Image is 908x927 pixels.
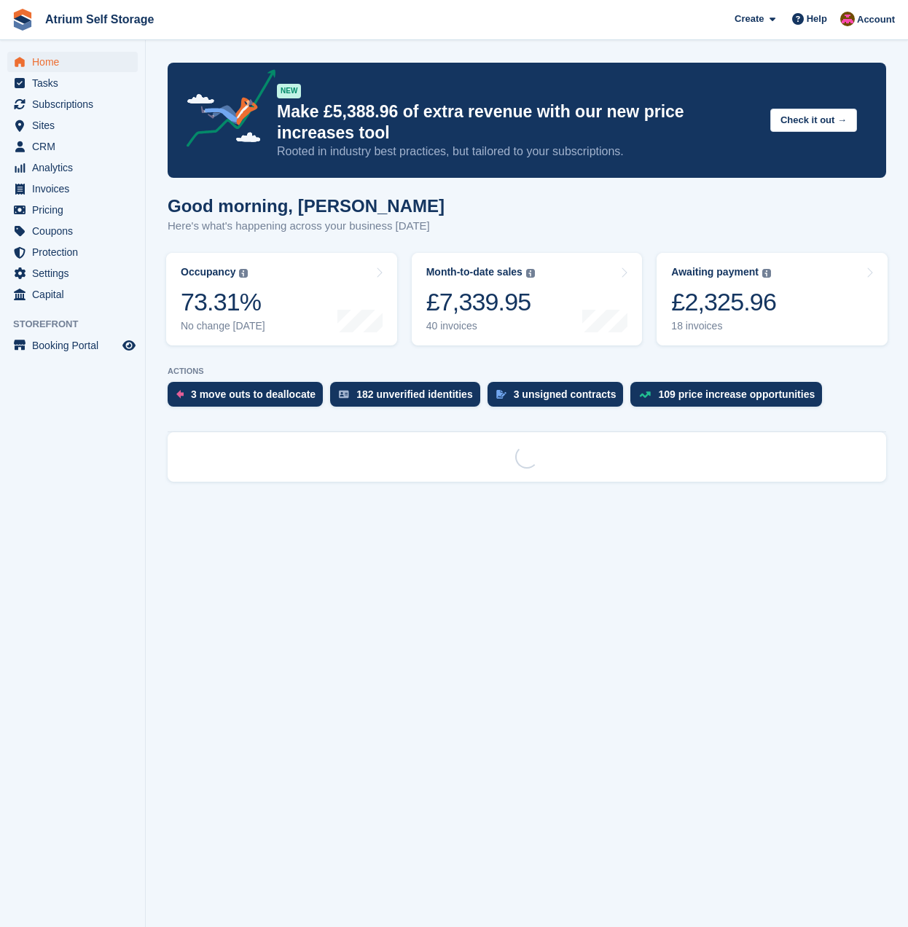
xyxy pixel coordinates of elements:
[657,253,888,345] a: Awaiting payment £2,325.96 18 invoices
[191,388,316,400] div: 3 move outs to deallocate
[514,388,617,400] div: 3 unsigned contracts
[330,382,488,414] a: 182 unverified identities
[7,52,138,72] a: menu
[735,12,764,26] span: Create
[7,284,138,305] a: menu
[857,12,895,27] span: Account
[168,382,330,414] a: 3 move outs to deallocate
[168,196,445,216] h1: Good morning, [PERSON_NAME]
[32,263,120,283] span: Settings
[488,382,631,414] a: 3 unsigned contracts
[32,157,120,178] span: Analytics
[166,253,397,345] a: Occupancy 73.31% No change [DATE]
[277,144,759,160] p: Rooted in industry best practices, but tailored to your subscriptions.
[496,390,506,399] img: contract_signature_icon-13c848040528278c33f63329250d36e43548de30e8caae1d1a13099fd9432cc5.svg
[12,9,34,31] img: stora-icon-8386f47178a22dfd0bd8f6a31ec36ba5ce8667c1dd55bd0f319d3a0aa187defe.svg
[181,266,235,278] div: Occupancy
[7,94,138,114] a: menu
[7,136,138,157] a: menu
[630,382,829,414] a: 109 price increase opportunities
[32,179,120,199] span: Invoices
[181,320,265,332] div: No change [DATE]
[7,73,138,93] a: menu
[7,263,138,283] a: menu
[770,109,857,133] button: Check it out →
[181,287,265,317] div: 73.31%
[356,388,473,400] div: 182 unverified identities
[120,337,138,354] a: Preview store
[639,391,651,398] img: price_increase_opportunities-93ffe204e8149a01c8c9dc8f82e8f89637d9d84a8eef4429ea346261dce0b2c0.svg
[168,367,886,376] p: ACTIONS
[32,94,120,114] span: Subscriptions
[339,390,349,399] img: verify_identity-adf6edd0f0f0b5bbfe63781bf79b02c33cf7c696d77639b501bdc392416b5a36.svg
[7,335,138,356] a: menu
[426,287,535,317] div: £7,339.95
[7,115,138,136] a: menu
[32,136,120,157] span: CRM
[526,269,535,278] img: icon-info-grey-7440780725fd019a000dd9b08b2336e03edf1995a4989e88bcd33f0948082b44.svg
[671,320,776,332] div: 18 invoices
[426,320,535,332] div: 40 invoices
[32,73,120,93] span: Tasks
[32,221,120,241] span: Coupons
[32,52,120,72] span: Home
[7,221,138,241] a: menu
[7,157,138,178] a: menu
[174,69,276,152] img: price-adjustments-announcement-icon-8257ccfd72463d97f412b2fc003d46551f7dbcb40ab6d574587a9cd5c0d94...
[658,388,815,400] div: 109 price increase opportunities
[671,287,776,317] div: £2,325.96
[277,84,301,98] div: NEW
[412,253,643,345] a: Month-to-date sales £7,339.95 40 invoices
[32,115,120,136] span: Sites
[762,269,771,278] img: icon-info-grey-7440780725fd019a000dd9b08b2336e03edf1995a4989e88bcd33f0948082b44.svg
[840,12,855,26] img: Mark Rhodes
[277,101,759,144] p: Make £5,388.96 of extra revenue with our new price increases tool
[39,7,160,31] a: Atrium Self Storage
[176,390,184,399] img: move_outs_to_deallocate_icon-f764333ba52eb49d3ac5e1228854f67142a1ed5810a6f6cc68b1a99e826820c5.svg
[7,242,138,262] a: menu
[671,266,759,278] div: Awaiting payment
[7,200,138,220] a: menu
[426,266,523,278] div: Month-to-date sales
[239,269,248,278] img: icon-info-grey-7440780725fd019a000dd9b08b2336e03edf1995a4989e88bcd33f0948082b44.svg
[32,242,120,262] span: Protection
[32,200,120,220] span: Pricing
[32,284,120,305] span: Capital
[13,317,145,332] span: Storefront
[32,335,120,356] span: Booking Portal
[807,12,827,26] span: Help
[7,179,138,199] a: menu
[168,218,445,235] p: Here's what's happening across your business [DATE]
